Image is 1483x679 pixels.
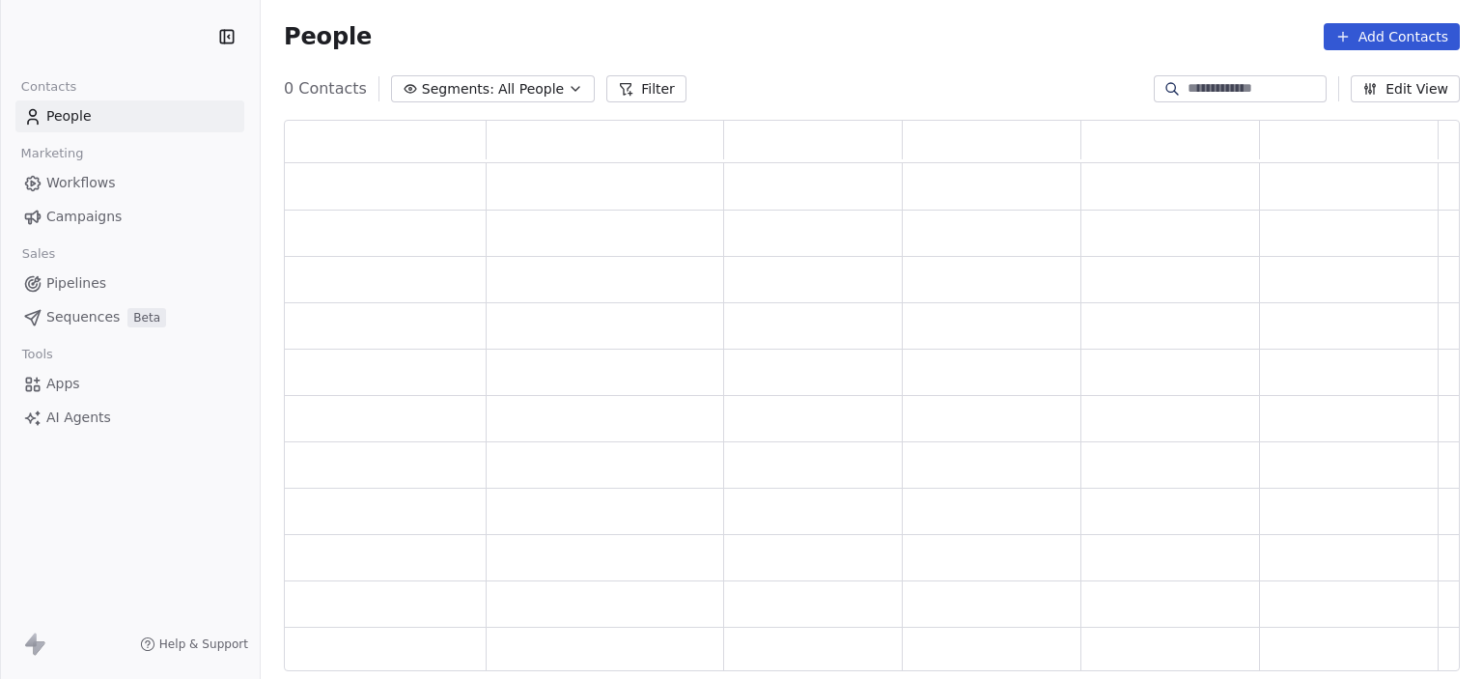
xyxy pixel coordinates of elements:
a: Pipelines [15,268,244,299]
span: Apps [46,374,80,394]
span: Workflows [46,173,116,193]
span: Pipelines [46,273,106,294]
span: Sales [14,240,64,269]
span: Marketing [13,139,92,168]
a: AI Agents [15,402,244,434]
span: All People [498,79,564,99]
span: Segments: [422,79,494,99]
span: Help & Support [159,637,248,652]
span: Campaigns [46,207,122,227]
button: Edit View [1351,75,1460,102]
a: People [15,100,244,132]
button: Add Contacts [1324,23,1460,50]
span: Tools [14,340,61,369]
a: Workflows [15,167,244,199]
span: Contacts [13,72,85,101]
a: Help & Support [140,637,248,652]
span: People [284,22,372,51]
span: 0 Contacts [284,77,367,100]
span: Sequences [46,307,120,327]
span: Beta [127,308,166,327]
a: Campaigns [15,201,244,233]
a: SequencesBeta [15,301,244,333]
span: People [46,106,92,127]
a: Apps [15,368,244,400]
button: Filter [606,75,686,102]
span: AI Agents [46,408,111,428]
